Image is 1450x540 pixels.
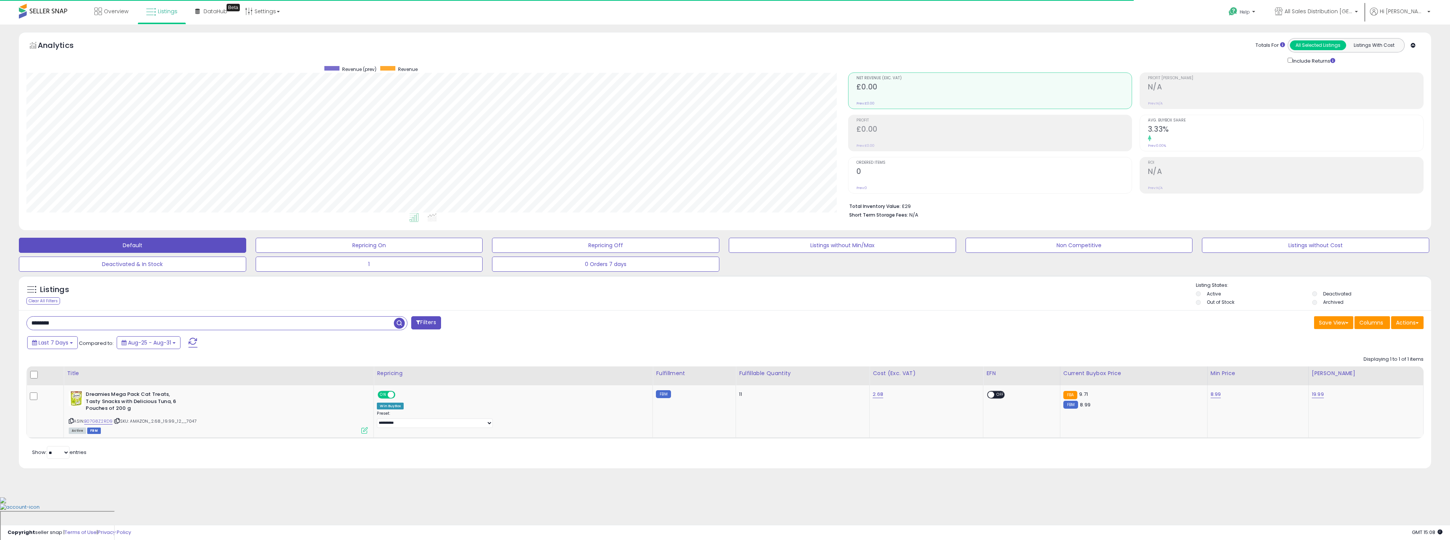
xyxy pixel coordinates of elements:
b: Short Term Storage Fees: [849,212,908,218]
button: All Selected Listings [1290,40,1346,50]
button: Columns [1354,316,1390,329]
h2: N/A [1148,167,1423,177]
div: Tooltip anchor [227,4,240,11]
h2: £0.00 [856,125,1132,135]
div: Title [67,369,370,377]
span: | SKU: AMAZON_2.68_19.99_12__7047 [114,418,197,424]
div: Fulfillable Quantity [739,369,866,377]
button: Default [19,238,246,253]
div: ASIN: [69,391,368,433]
a: B07G8Z2RD9 [84,418,113,425]
span: DataHub [204,8,227,15]
button: Repricing Off [492,238,719,253]
span: 8.99 [1080,401,1091,408]
b: Total Inventory Value: [849,203,901,209]
h5: Listings [40,285,69,295]
p: Listing States: [1196,282,1431,289]
span: Avg. Buybox Share [1148,118,1423,123]
span: Show: entries [32,449,86,456]
span: Aug-25 - Aug-31 [128,339,171,346]
span: Net Revenue (Exc. VAT) [856,76,1132,80]
span: All Sales Distribution [GEOGRAPHIC_DATA] [1285,8,1353,15]
div: Include Returns [1282,56,1344,65]
button: Deactivated & In Stock [19,257,246,272]
button: Listings without Min/Max [729,238,956,253]
span: ON [379,392,388,398]
button: Repricing On [256,238,483,253]
h2: 0 [856,167,1132,177]
h2: N/A [1148,83,1423,93]
b: Dreamies Mega Pack Cat Treats, Tasty Snacks with Delicious Tuna, 6 Pouches of 200 g [86,391,177,414]
div: Displaying 1 to 1 of 1 items [1364,356,1424,363]
button: Actions [1391,316,1424,329]
i: Get Help [1228,7,1238,16]
span: Ordered Items [856,161,1132,165]
small: Prev: 0 [856,186,867,190]
small: Prev: N/A [1148,186,1163,190]
div: Repricing [377,369,649,377]
div: Totals For [1256,42,1285,49]
span: Profit [PERSON_NAME] [1148,76,1423,80]
div: Min Price [1211,369,1305,377]
span: Columns [1359,319,1383,326]
span: ROI [1148,161,1423,165]
button: Listings With Cost [1346,40,1402,50]
small: FBM [656,390,671,398]
div: Fulfillment [656,369,733,377]
label: Active [1207,291,1221,297]
button: Aug-25 - Aug-31 [117,336,180,349]
span: N/A [909,211,918,218]
span: Last 7 Days [39,339,68,346]
label: Deactivated [1323,291,1351,297]
button: Listings without Cost [1202,238,1429,253]
a: 19.99 [1312,391,1324,398]
span: OFF [994,392,1006,398]
span: Listings [158,8,177,15]
small: Prev: 0.00% [1148,143,1166,148]
div: Cost (Exc. VAT) [873,369,980,377]
li: £29 [849,201,1418,210]
div: Clear All Filters [26,297,60,305]
div: [PERSON_NAME] [1312,369,1420,377]
span: 9.71 [1079,391,1088,398]
div: 11 [739,391,864,398]
small: Prev: £0.00 [856,143,875,148]
a: Hi [PERSON_NAME] [1370,8,1430,25]
span: FBM [87,428,101,434]
div: Preset: [377,411,647,428]
label: Archived [1323,299,1344,305]
span: OFF [394,392,406,398]
h5: Analytics [38,40,88,52]
button: Last 7 Days [27,336,78,349]
small: Prev: N/A [1148,101,1163,106]
button: 1 [256,257,483,272]
span: Revenue [398,66,418,72]
small: Prev: £0.00 [856,101,875,106]
span: All listings currently available for purchase on Amazon [69,428,86,434]
span: Revenue (prev) [342,66,376,72]
button: Save View [1314,316,1353,329]
button: 0 Orders 7 days [492,257,719,272]
button: Non Competitive [966,238,1193,253]
small: FBM [1063,401,1078,409]
small: FBA [1063,391,1077,399]
a: 8.99 [1211,391,1221,398]
button: Filters [411,316,441,329]
span: Profit [856,118,1132,123]
h2: 3.33% [1148,125,1423,135]
span: Hi [PERSON_NAME] [1380,8,1425,15]
span: Compared to: [79,340,114,347]
div: Win BuyBox [377,403,404,409]
label: Out of Stock [1207,299,1234,305]
a: Help [1223,1,1263,25]
div: EFN [986,369,1057,377]
h2: £0.00 [856,83,1132,93]
span: Overview [104,8,128,15]
a: 2.68 [873,391,883,398]
span: Help [1240,9,1250,15]
div: Current Buybox Price [1063,369,1204,377]
img: 51eLx9smqwL._SL40_.jpg [69,391,84,406]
